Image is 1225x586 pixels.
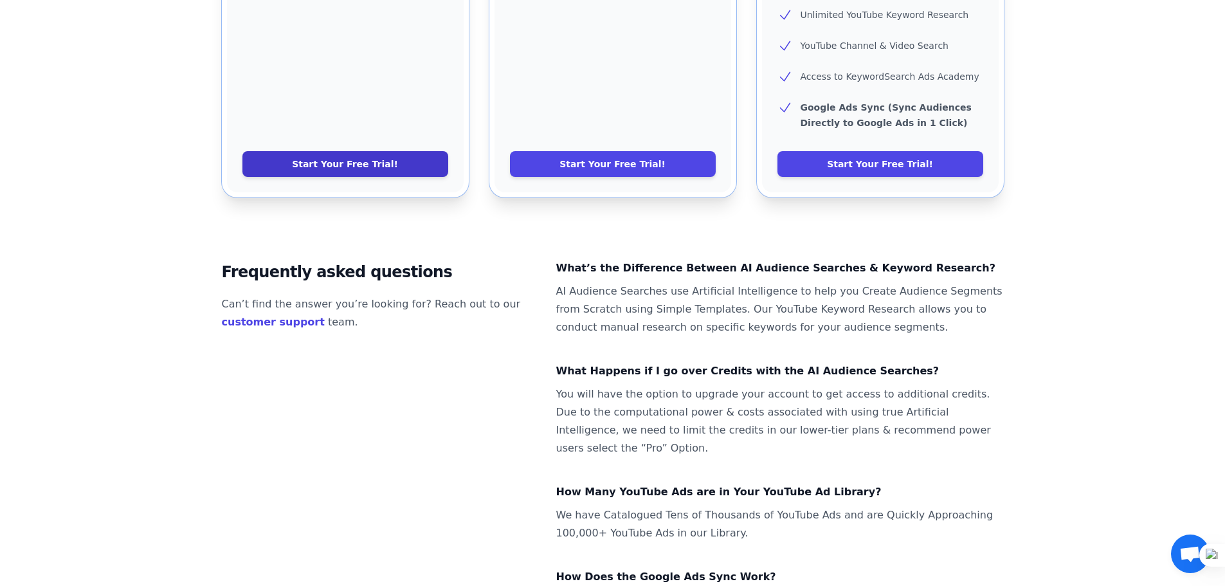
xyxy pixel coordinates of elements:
dt: What’s the Difference Between AI Audience Searches & Keyword Research? [556,259,1004,277]
dd: AI Audience Searches use Artificial Intelligence to help you Create Audience Segments from Scratc... [556,282,1004,336]
div: Keywords by Traffic [142,76,217,84]
dt: How Many YouTube Ads are in Your YouTube Ad Library? [556,483,1004,501]
a: customer support [222,316,325,328]
div: Domain: [DOMAIN_NAME] [33,33,141,44]
div: v 4.0.25 [36,21,63,31]
dt: What Happens if I go over Credits with the AI Audience Searches? [556,362,1004,380]
span: Access to KeywordSearch Ads Academy [801,71,979,82]
dt: How Does the Google Ads Sync Work? [556,568,1004,586]
span: YouTube Channel & Video Search [801,41,948,51]
img: tab_domain_overview_orange.svg [35,75,45,85]
a: Open chat [1171,535,1210,573]
h2: Frequently asked questions [222,259,536,285]
a: Start Your Free Trial! [777,151,983,177]
div: Domain Overview [49,76,115,84]
dd: You will have the option to upgrade your account to get access to additional credits. Due to the ... [556,385,1004,457]
p: Can’t find the answer you’re looking for? Reach out to our team. [222,295,536,331]
a: Start Your Free Trial! [242,151,448,177]
b: Google Ads Sync (Sync Audiences Directly to Google Ads in 1 Click) [801,102,972,128]
a: Start Your Free Trial! [510,151,716,177]
img: website_grey.svg [21,33,31,44]
span: Unlimited YouTube Keyword Research [801,10,969,20]
dd: We have Catalogued Tens of Thousands of YouTube Ads and are Quickly Approaching 100,000+ YouTube ... [556,506,1004,542]
img: logo_orange.svg [21,21,31,31]
img: tab_keywords_by_traffic_grey.svg [128,75,138,85]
